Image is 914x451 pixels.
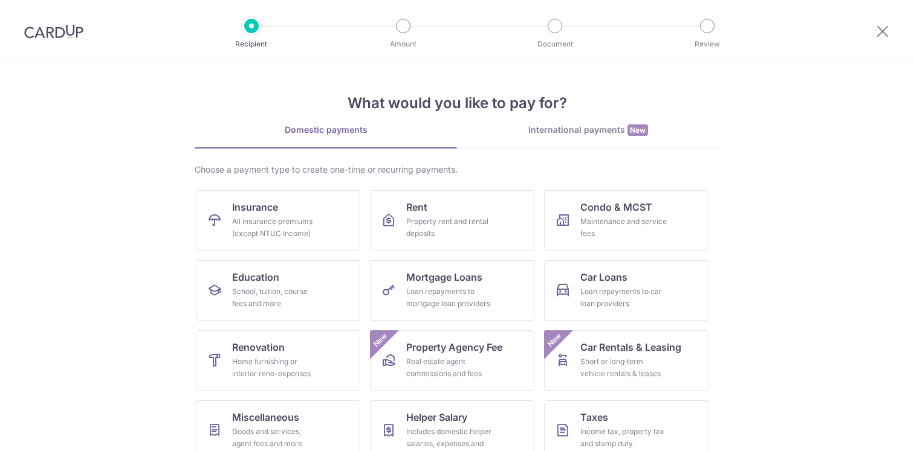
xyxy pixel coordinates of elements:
a: Property Agency FeeReal estate agent commissions and feesNew [370,330,534,391]
span: Insurance [232,200,278,214]
div: Short or long‑term vehicle rentals & leases [580,356,667,380]
div: Domestic payments [195,124,457,136]
div: Loan repayments to mortgage loan providers [406,286,493,310]
div: Goods and services, agent fees and more [232,426,319,450]
span: Car Rentals & Leasing [580,340,681,354]
div: Property rent and rental deposits [406,216,493,240]
span: Miscellaneous [232,410,299,424]
div: All insurance premiums (except NTUC Income) [232,216,319,240]
div: Real estate agent commissions and fees [406,356,493,380]
img: CardUp [24,24,83,39]
p: Amount [358,38,448,50]
a: InsuranceAll insurance premiums (except NTUC Income) [196,190,360,251]
a: Car Rentals & LeasingShort or long‑term vehicle rentals & leasesNew [544,330,708,391]
span: New [371,330,391,350]
span: Car Loans [580,270,627,284]
a: Condo & MCSTMaintenance and service fees [544,190,708,251]
h4: What would you like to pay for? [195,92,719,114]
span: Education [232,270,279,284]
a: RenovationHome furnishing or interior reno-expenses [196,330,360,391]
span: Taxes [580,410,608,424]
span: Mortgage Loans [406,270,482,284]
p: Recipient [207,38,296,50]
a: RentProperty rent and rental deposits [370,190,534,251]
span: New [627,124,648,136]
div: Choose a payment type to create one-time or recurring payments. [195,164,719,176]
div: School, tuition, course fees and more [232,286,319,310]
p: Review [663,38,752,50]
span: Property Agency Fee [406,340,502,354]
span: Condo & MCST [580,200,652,214]
div: Income tax, property tax and stamp duty [580,426,667,450]
span: Helper Salary [406,410,467,424]
div: International payments [457,124,719,136]
iframe: Opens a widget where you can find more information [836,415,902,445]
a: Mortgage LoansLoan repayments to mortgage loan providers [370,260,534,321]
span: New [545,330,565,350]
span: Rent [406,200,427,214]
a: Car LoansLoan repayments to car loan providers [544,260,708,321]
div: Loan repayments to car loan providers [580,286,667,310]
p: Document [510,38,600,50]
span: Renovation [232,340,285,354]
div: Home furnishing or interior reno-expenses [232,356,319,380]
div: Maintenance and service fees [580,216,667,240]
a: EducationSchool, tuition, course fees and more [196,260,360,321]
